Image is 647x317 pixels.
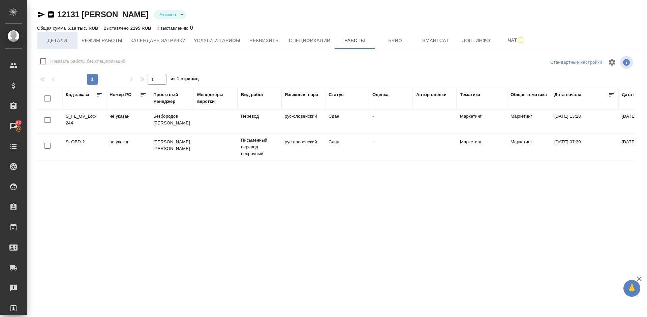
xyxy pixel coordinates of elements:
span: Чат [500,36,533,45]
div: split button [549,57,604,68]
span: Календарь загрузки [130,36,186,45]
p: Выставлено [103,26,130,31]
td: рус-словенский [281,135,325,159]
td: рус-словенский [281,110,325,133]
a: 12131 [PERSON_NAME] [57,10,149,19]
div: Менеджеры верстки [197,91,234,105]
span: Работы [339,36,371,45]
span: 52 [12,119,25,126]
span: Детали [41,36,73,45]
td: Безбородов [PERSON_NAME] [150,110,194,133]
span: Настроить таблицу [604,54,620,70]
p: 5.19 тыс. RUB [67,26,98,31]
td: [DATE] 13:28 [551,110,618,133]
button: Активен [157,12,178,18]
td: Сдан [325,135,369,159]
span: Бриф [379,36,411,45]
td: Сдан [325,110,369,133]
div: Статус [329,91,344,98]
div: 0 [157,24,193,32]
div: Вид работ [241,91,264,98]
p: Маркетинг [460,113,504,120]
div: Код заказа [66,91,89,98]
p: 2195 RUB [130,26,151,31]
div: Оценка [372,91,389,98]
p: Общая сумма [37,26,67,31]
td: Маркетинг [507,135,551,159]
span: Показать работы без спецификаций [50,58,125,65]
td: S_FL_OV_Loc-244 [62,110,106,133]
span: Режим работы [82,36,122,45]
div: Дата сдачи [622,91,646,98]
td: не указан [106,110,150,133]
span: Реквизиты [248,36,281,45]
div: Номер PO [110,91,131,98]
td: Маркетинг [507,110,551,133]
p: К выставлению [157,26,190,31]
td: S_OBD-2 [62,135,106,159]
p: Письменный перевод несрочный [241,137,278,157]
a: 52 [2,118,25,135]
div: Активен [154,10,186,19]
div: Тематика [460,91,480,98]
button: 🙏 [623,280,640,297]
span: Доп. инфо [460,36,492,45]
div: Языковая пара [285,91,318,98]
div: Проектный менеджер [153,91,190,105]
td: не указан [106,135,150,159]
span: Посмотреть информацию [620,56,634,69]
span: из 1 страниц [171,75,199,85]
span: Smartcat [420,36,452,45]
span: Спецификации [289,36,330,45]
span: Услуги и тарифы [194,36,240,45]
span: 🙏 [626,281,638,295]
td: [DATE] 07:30 [551,135,618,159]
span: Toggle Row Selected [40,113,55,127]
svg: Подписаться [517,36,525,45]
p: Маркетинг [460,139,504,145]
a: - [372,114,374,119]
span: Toggle Row Selected [40,139,55,153]
button: Скопировать ссылку [47,10,55,19]
button: Скопировать ссылку для ЯМессенджера [37,10,45,19]
div: Автор оценки [416,91,446,98]
div: Дата начала [554,91,581,98]
p: Перевод [241,113,278,120]
td: [PERSON_NAME] [PERSON_NAME] [150,135,194,159]
a: - [372,139,374,144]
div: Общая тематика [511,91,547,98]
